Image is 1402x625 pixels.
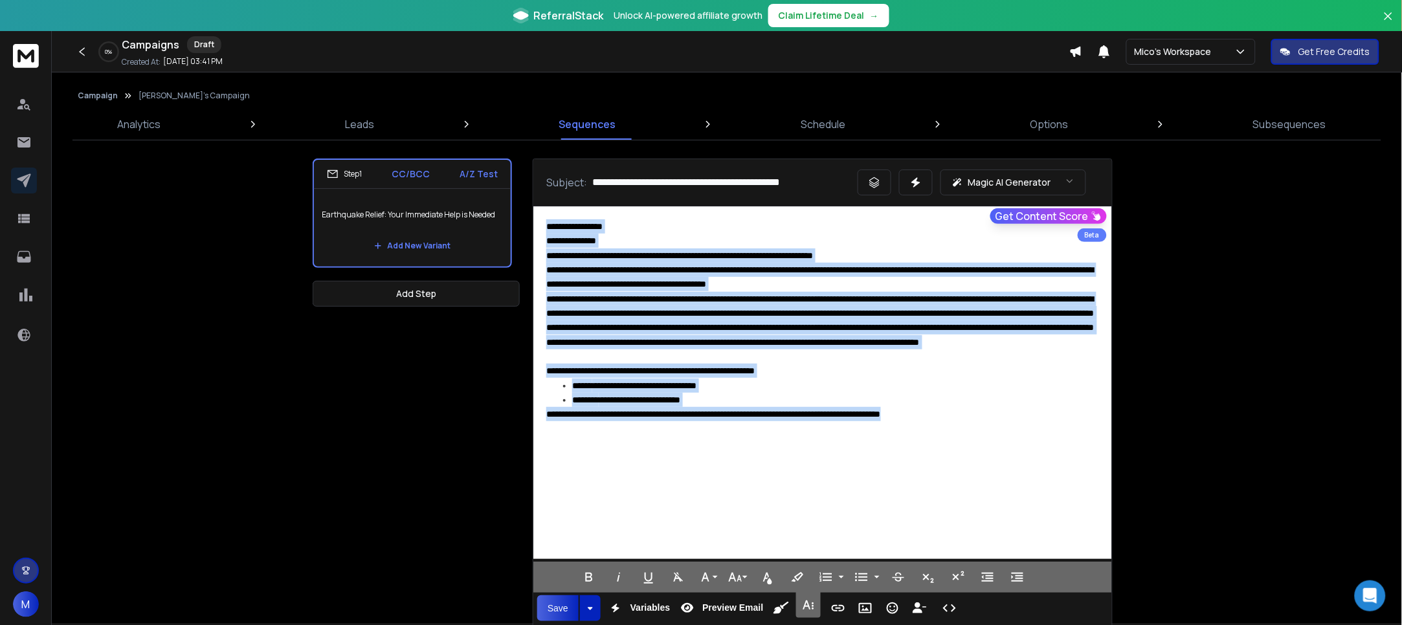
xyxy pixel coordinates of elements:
button: Insert Image (Ctrl+P) [853,595,878,621]
a: Schedule [793,109,853,140]
a: Subsequences [1245,109,1334,140]
button: Unordered List [872,564,882,590]
p: Get Free Credits [1298,45,1370,58]
button: Close banner [1380,8,1397,39]
p: Options [1030,116,1068,132]
div: Open Intercom Messenger [1355,580,1386,611]
p: Leads [346,116,375,132]
button: Ordered List [814,564,838,590]
p: A/Z Test [460,168,498,181]
p: Analytics [117,116,161,132]
p: Created At: [122,57,161,67]
button: Strikethrough (Ctrl+S) [886,564,911,590]
button: Code View [937,595,962,621]
div: Beta [1078,228,1107,242]
p: Subsequences [1253,116,1326,132]
p: 0 % [106,48,113,56]
button: Emoticons [880,595,905,621]
button: Insert Link (Ctrl+K) [826,595,851,621]
p: CC/BCC [392,168,430,181]
button: Get Content Score [990,208,1107,224]
p: Earthquake Relief: Your Immediate Help is Needed [322,197,503,233]
p: Mico's Workspace [1135,45,1217,58]
span: → [870,9,879,22]
button: Insert Unsubscribe Link [907,595,932,621]
button: Preview Email [675,595,766,621]
button: M [13,591,39,617]
button: Magic AI Generator [940,170,1086,195]
button: Subscript [916,564,940,590]
span: ReferralStack [534,8,604,23]
span: Preview Email [700,602,766,613]
button: Superscript [946,564,970,590]
div: Step 1 [327,168,362,180]
button: Save [537,595,579,621]
button: Ordered List [836,564,847,590]
p: Sequences [559,116,616,132]
button: Add New Variant [364,233,461,259]
button: Bold (Ctrl+B) [577,564,601,590]
a: Leads [338,109,383,140]
button: Get Free Credits [1271,39,1379,65]
h1: Campaigns [122,37,179,52]
button: Add Step [313,281,520,307]
p: Unlock AI-powered affiliate growth [614,9,763,22]
p: [DATE] 03:41 PM [163,56,223,67]
div: Draft [187,36,221,53]
p: Subject: [546,175,587,190]
button: Italic (Ctrl+I) [606,564,631,590]
button: Claim Lifetime Deal→ [768,4,889,27]
p: Magic AI Generator [968,176,1051,189]
button: Underline (Ctrl+U) [636,564,661,590]
button: Campaign [78,91,118,101]
a: Sequences [551,109,624,140]
span: Variables [628,602,673,613]
button: Variables [603,595,673,621]
a: Analytics [109,109,168,140]
button: Decrease Indent (Ctrl+[) [975,564,1000,590]
p: [PERSON_NAME]'s Campaign [139,91,250,101]
li: Step1CC/BCCA/Z TestEarthquake Relief: Your Immediate Help is NeededAdd New Variant [313,159,512,268]
a: Options [1022,109,1076,140]
p: Schedule [801,116,845,132]
button: Unordered List [849,564,874,590]
button: Increase Indent (Ctrl+]) [1005,564,1030,590]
